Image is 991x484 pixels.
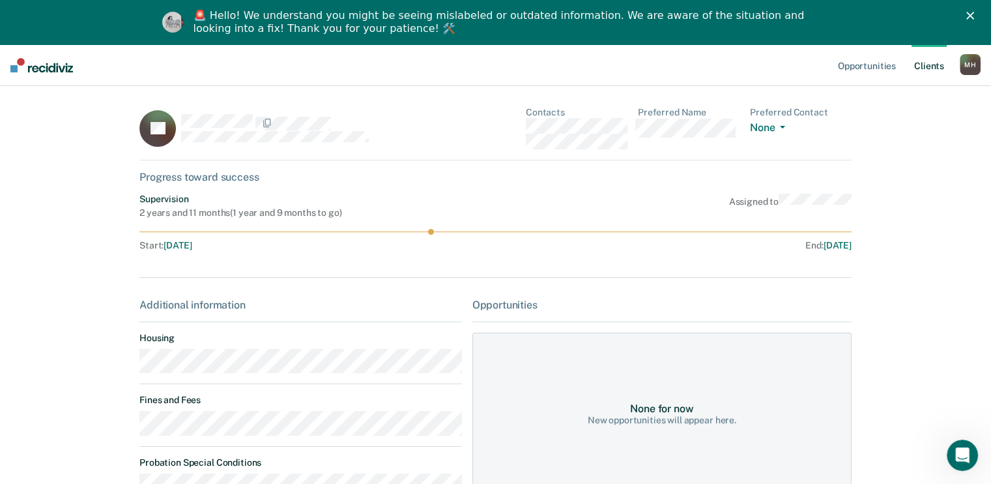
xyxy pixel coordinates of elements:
[139,333,462,344] dt: Housing
[10,58,73,72] img: Recidiviz
[835,44,898,86] a: Opportunities
[960,54,981,75] button: MH
[630,402,693,415] div: None for now
[139,171,852,183] div: Progress toward success
[139,240,496,251] div: Start :
[194,9,809,35] div: 🚨 Hello! We understand you might be seeing mislabeled or outdated information. We are aware of th...
[750,107,852,118] dt: Preferred Contact
[750,121,790,136] button: None
[472,299,852,311] div: Opportunities
[139,194,341,205] div: Supervision
[947,440,978,471] iframe: Intercom live chat
[139,207,341,219] div: 2 years and 11 months ( 1 year and 9 months to go )
[139,395,462,406] dt: Fines and Fees
[912,44,947,86] a: Clients
[501,240,852,251] div: End :
[960,54,981,75] div: M H
[162,12,183,33] img: Profile image for Kim
[139,457,462,468] dt: Probation Special Conditions
[824,240,852,250] span: [DATE]
[164,240,192,250] span: [DATE]
[139,299,462,311] div: Additional information
[966,12,979,20] div: Close
[526,107,627,118] dt: Contacts
[588,415,736,426] div: New opportunities will appear here.
[638,107,740,118] dt: Preferred Name
[729,194,852,219] div: Assigned to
